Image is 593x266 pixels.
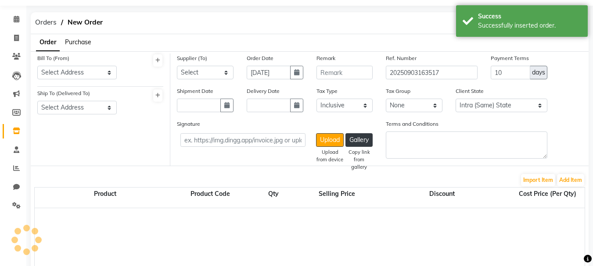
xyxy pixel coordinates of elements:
div: Upload from device [316,149,344,163]
div: Product [35,189,175,208]
span: Purchase [65,38,91,46]
div: Successfully inserted order. [478,21,581,30]
label: Payment Terms [491,54,529,62]
input: Remark [316,66,373,79]
div: Qty [245,189,302,208]
label: Signature [177,120,200,128]
label: Order Date [247,54,273,62]
div: Copy link from gallery [345,149,373,170]
label: Tax Group [386,87,410,95]
label: Ship To (Delivered To) [37,89,90,97]
button: Gallery [345,133,373,147]
span: Order [40,38,56,46]
label: Terms and Conditions [386,120,438,128]
span: Orders [31,14,61,30]
label: Supplier (To) [177,54,207,62]
label: Tax Type [316,87,338,95]
span: days [532,68,545,77]
label: Shipment Date [177,87,213,95]
button: Add Item [557,174,584,186]
div: Discount [372,189,512,208]
label: Ref. Number [386,54,417,62]
label: Bill To (From) [37,54,69,62]
button: Upload [316,133,344,147]
div: Success [478,12,581,21]
label: Delivery Date [247,87,280,95]
span: Selling Price [317,188,357,199]
span: New Order [63,14,107,30]
span: Cost Price (Per Qty) [517,188,578,199]
button: Import Item [521,174,555,186]
input: ex. https://img.dingg.app/invoice.jpg or uploaded image name [180,133,306,147]
label: Remark [316,54,335,62]
label: Client State [456,87,484,95]
input: Reference Number [386,66,477,79]
div: Product Code [175,189,245,208]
